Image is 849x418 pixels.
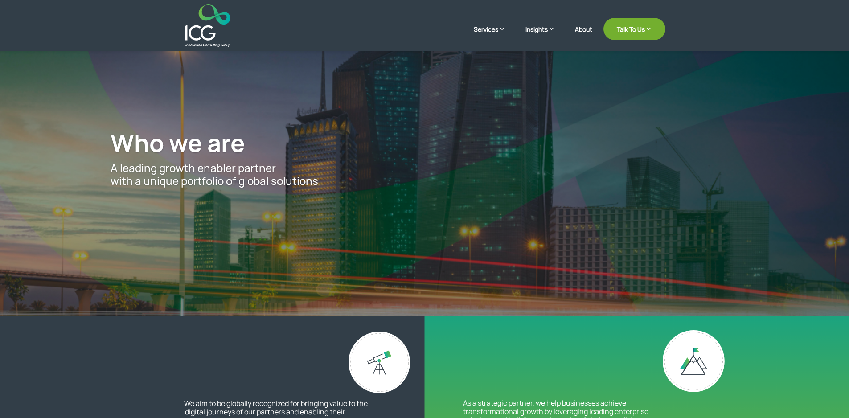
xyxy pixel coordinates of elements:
img: our mission - ICG [663,330,725,392]
a: Services [474,25,514,47]
iframe: Chat Widget [804,375,849,418]
span: Who we are [111,126,245,159]
a: Insights [525,25,564,47]
img: Our vision - ICG [349,332,410,393]
img: ICG [185,4,230,47]
a: Talk To Us [603,18,665,40]
a: About [575,26,592,47]
p: A leading growth enabler partner with a unique portfolio of global solutions [111,162,738,188]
